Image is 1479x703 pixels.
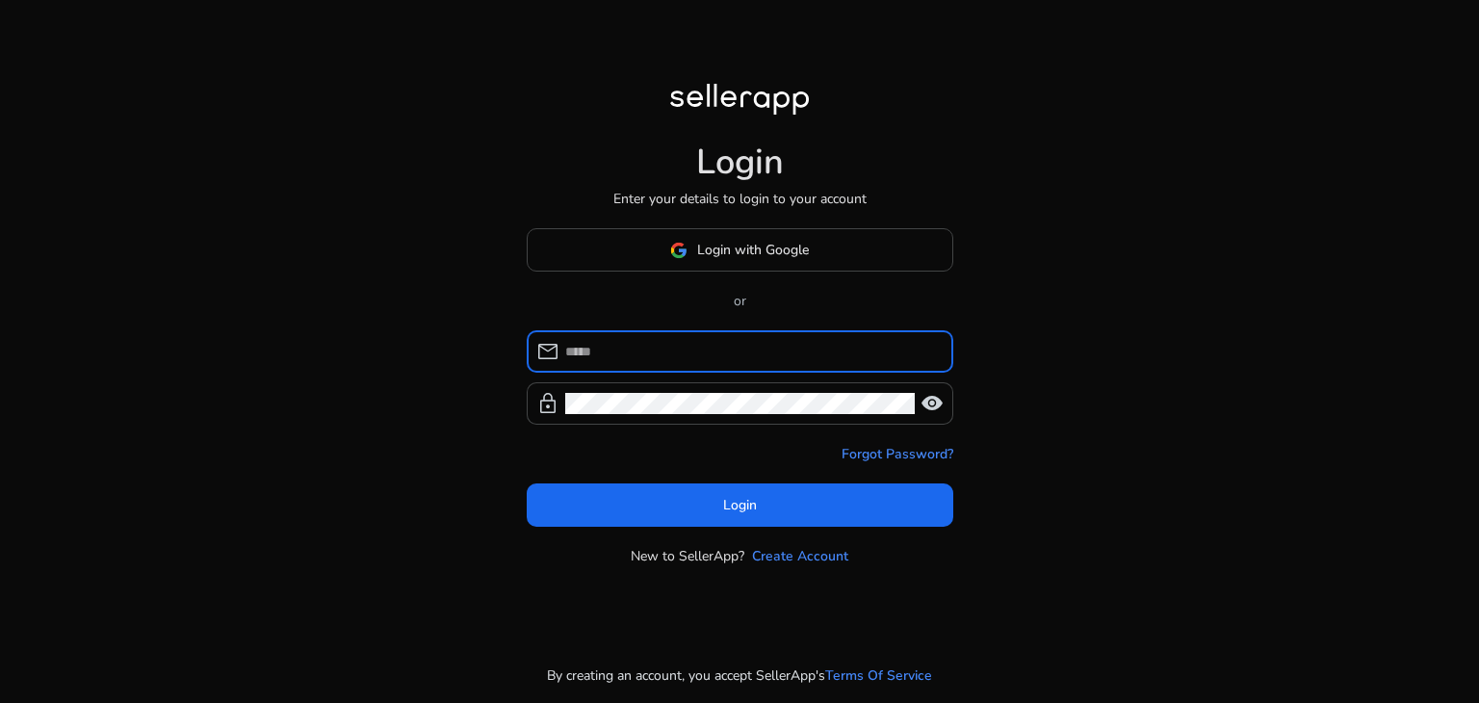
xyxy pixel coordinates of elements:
span: Login with Google [697,240,809,260]
span: lock [536,392,559,415]
span: mail [536,340,559,363]
span: visibility [921,392,944,415]
p: or [527,291,953,311]
p: Enter your details to login to your account [613,189,867,209]
a: Forgot Password? [842,444,953,464]
span: Login [723,495,757,515]
h1: Login [696,142,784,183]
a: Terms Of Service [825,665,932,686]
p: New to SellerApp? [631,546,744,566]
img: google-logo.svg [670,242,688,259]
button: Login with Google [527,228,953,272]
button: Login [527,483,953,527]
a: Create Account [752,546,848,566]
